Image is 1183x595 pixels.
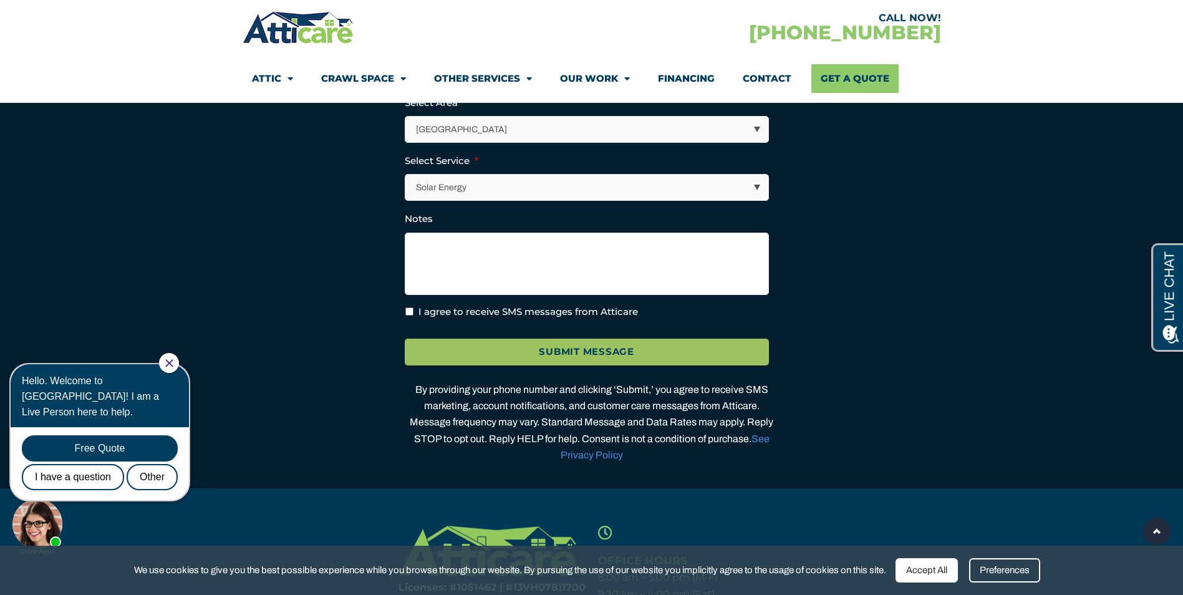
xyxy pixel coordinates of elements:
[658,64,715,93] a: Financing
[134,563,886,578] span: We use cookies to give you the best possible experience while you browse through our website. By ...
[405,382,779,463] div: By providing your phone number and clicking ‘Submit,’ you agree to receive SMS marketing, account...
[405,339,769,365] input: Submit Message
[405,155,478,167] label: Select Service
[405,213,433,225] label: Notes
[321,64,406,93] a: Crawl Space
[252,64,293,93] a: Attic
[418,305,638,319] label: I agree to receive SMS messages from Atticare
[969,558,1040,583] div: Preferences
[31,10,100,26] span: Opens a chat window
[434,64,532,93] a: Other Services
[592,13,941,23] div: CALL NOW!
[561,433,770,460] a: See Privacy Policy
[6,352,206,558] iframe: Chat Invitation
[560,64,630,93] a: Our Work
[811,64,899,93] a: Get A Quote
[896,558,958,583] div: Accept All
[743,64,791,93] a: Contact
[252,64,932,93] nav: Menu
